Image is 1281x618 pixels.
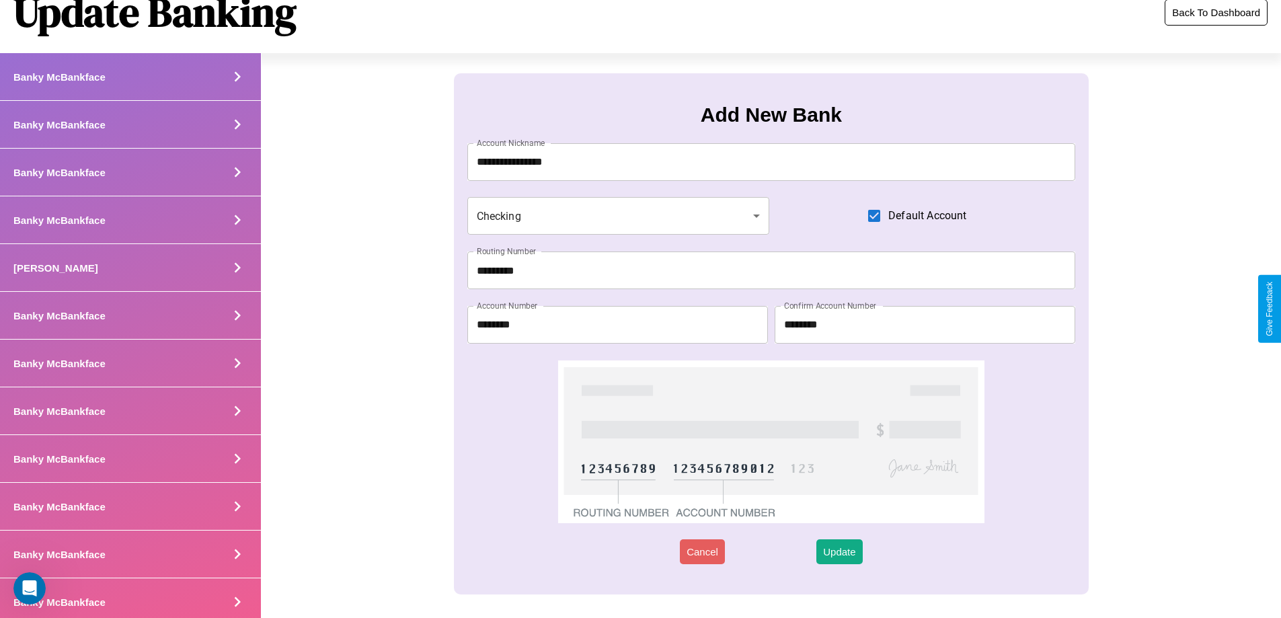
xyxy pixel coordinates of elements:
h4: Banky McBankface [13,358,106,369]
iframe: Intercom live chat [13,572,46,605]
h4: Banky McBankface [13,71,106,83]
label: Routing Number [477,245,536,257]
div: Checking [467,197,770,235]
h4: Banky McBankface [13,549,106,560]
button: Update [816,539,862,564]
div: Give Feedback [1265,282,1274,336]
h4: Banky McBankface [13,167,106,178]
h4: Banky McBankface [13,501,106,512]
h3: Add New Bank [701,104,842,126]
label: Confirm Account Number [784,300,876,311]
h4: Banky McBankface [13,215,106,226]
span: Default Account [888,208,966,224]
h4: Banky McBankface [13,310,106,321]
label: Account Number [477,300,537,311]
img: check [558,360,984,523]
h4: Banky McBankface [13,453,106,465]
h4: Banky McBankface [13,596,106,608]
h4: Banky McBankface [13,119,106,130]
h4: Banky McBankface [13,405,106,417]
label: Account Nickname [477,137,545,149]
button: Cancel [680,539,725,564]
h4: [PERSON_NAME] [13,262,98,274]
